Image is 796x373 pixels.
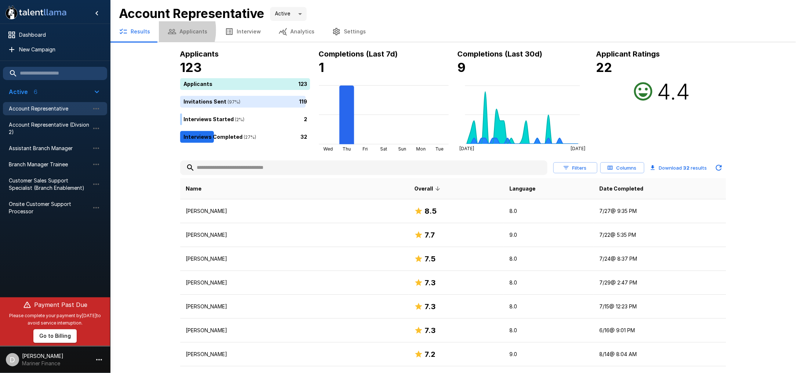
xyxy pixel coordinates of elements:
[159,21,216,42] button: Applicants
[186,231,403,239] p: [PERSON_NAME]
[596,60,613,75] b: 22
[458,60,466,75] b: 9
[323,21,375,42] button: Settings
[593,247,726,271] td: 7/24 @ 8:37 PM
[186,207,403,215] p: [PERSON_NAME]
[414,184,443,193] span: Overall
[647,160,710,175] button: Download 32 results
[509,279,588,286] p: 8.0
[509,207,588,215] p: 8.0
[712,160,726,175] button: Updated Today - 2:58 PM
[380,146,387,152] tspan: Sat
[509,303,588,310] p: 8.0
[593,343,726,366] td: 8/14 @ 8:04 AM
[299,98,308,105] p: 119
[425,301,436,312] h6: 7.3
[319,60,324,75] b: 1
[425,325,436,336] h6: 7.3
[593,319,726,343] td: 6/16 @ 9:01 PM
[186,184,202,193] span: Name
[186,327,403,334] p: [PERSON_NAME]
[425,205,437,217] h6: 8.5
[509,351,588,358] p: 9.0
[599,184,643,193] span: Date Completed
[509,184,535,193] span: Language
[319,50,398,58] b: Completions (Last 7d)
[600,162,644,174] button: Columns
[180,50,219,58] b: Applicants
[425,229,435,241] h6: 7.7
[596,50,660,58] b: Applicant Ratings
[119,6,264,21] b: Account Representative
[416,146,426,152] tspan: Mon
[425,348,435,360] h6: 7.2
[186,351,403,358] p: [PERSON_NAME]
[553,162,597,174] button: Filters
[425,277,436,289] h6: 7.3
[593,223,726,247] td: 7/22 @ 5:35 PM
[186,303,403,310] p: [PERSON_NAME]
[425,253,436,265] h6: 7.5
[458,50,543,58] b: Completions (Last 30d)
[459,146,474,151] tspan: [DATE]
[216,21,270,42] button: Interview
[301,133,308,141] p: 32
[304,115,308,123] p: 2
[323,146,333,152] tspan: Wed
[342,146,351,152] tspan: Thu
[110,21,159,42] button: Results
[186,255,403,262] p: [PERSON_NAME]
[509,231,588,239] p: 9.0
[270,21,323,42] button: Analytics
[299,80,308,88] p: 123
[186,279,403,286] p: [PERSON_NAME]
[571,146,585,151] tspan: [DATE]
[435,146,443,152] tspan: Tue
[509,255,588,262] p: 8.0
[657,78,690,105] h2: 4.4
[509,327,588,334] p: 8.0
[270,7,307,21] div: Active
[363,146,368,152] tspan: Fri
[683,165,690,171] b: 32
[180,60,202,75] b: 123
[593,271,726,295] td: 7/29 @ 2:47 PM
[398,146,406,152] tspan: Sun
[593,295,726,319] td: 7/15 @ 12:23 PM
[593,199,726,223] td: 7/27 @ 9:35 PM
